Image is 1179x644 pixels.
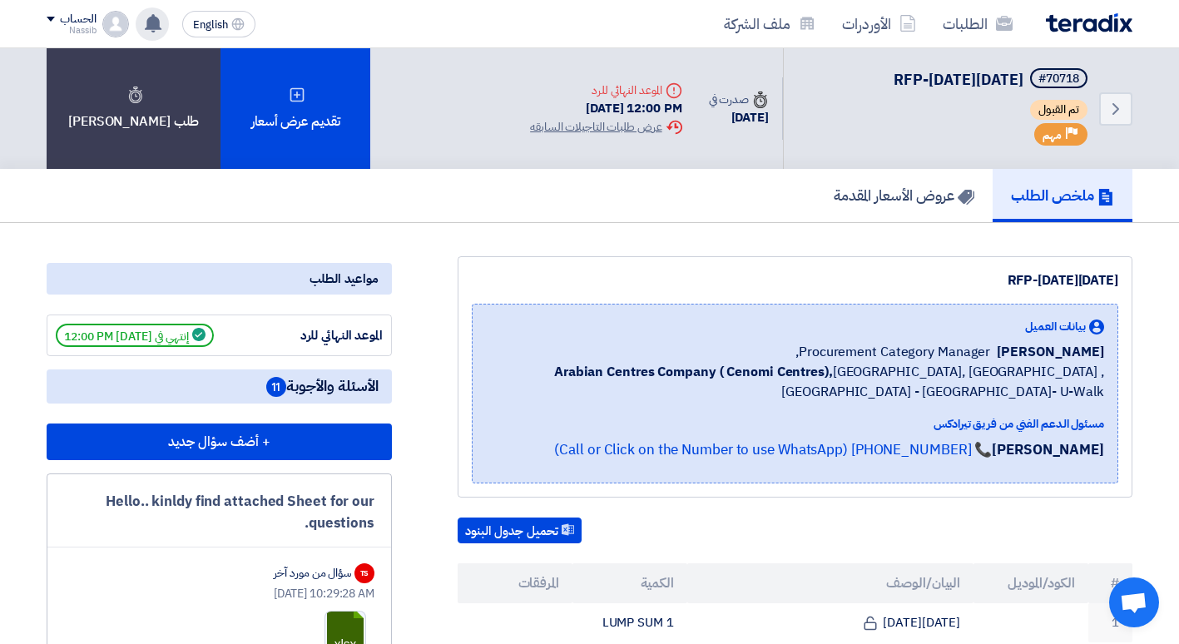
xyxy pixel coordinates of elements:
div: الموعد النهائي للرد [530,82,681,99]
span: بيانات العميل [1025,318,1086,335]
div: Hello.. kinldy find attached Sheet for our questions. [64,491,374,533]
b: Arabian Centres Company ( Cenomi Centres), [554,362,833,382]
button: تحميل جدول البنود [458,518,582,544]
strong: [PERSON_NAME] [992,439,1104,460]
span: إنتهي في [DATE] 12:00 PM [56,324,214,347]
td: 1 LUMP SUM [572,603,687,642]
td: [DATE][DATE] [687,603,974,642]
th: البيان/الوصف [687,563,974,603]
div: صدرت في [709,91,769,108]
div: تقديم عرض أسعار [220,48,370,169]
span: RFP-[DATE][DATE] [894,68,1023,91]
a: Open chat [1109,577,1159,627]
div: الموعد النهائي للرد [258,326,383,345]
div: سؤال من مورد آخر [274,564,351,582]
span: [PERSON_NAME] [997,342,1104,362]
a: الأوردرات [829,4,929,43]
div: [DATE] [709,108,769,127]
h5: ملخص الطلب [1011,186,1114,205]
span: مهم [1043,127,1062,143]
td: 1 [1088,603,1132,642]
span: تم القبول [1030,100,1087,120]
a: عروض الأسعار المقدمة [815,169,993,222]
a: ملخص الطلب [993,169,1132,222]
h5: RFP-Saudi National Day 2025 [894,68,1091,92]
span: Procurement Category Manager, [795,342,990,362]
th: # [1088,563,1132,603]
div: TS [354,563,374,583]
a: 📞 [PHONE_NUMBER] (Call or Click on the Number to use WhatsApp) [554,439,992,460]
div: مسئول الدعم الفني من فريق تيرادكس [486,415,1104,433]
div: [DATE] 10:29:28 AM [64,585,374,602]
div: #70718 [1038,73,1079,85]
a: ملف الشركة [711,4,829,43]
div: مواعيد الطلب [47,263,392,295]
div: عرض طلبات التاجيلات السابقه [530,118,681,136]
div: Nassib [47,26,96,35]
span: 11 [266,377,286,397]
div: [DATE] 12:00 PM [530,99,681,118]
span: [GEOGRAPHIC_DATA], [GEOGRAPHIC_DATA] ,[GEOGRAPHIC_DATA] - [GEOGRAPHIC_DATA]- U-Walk [486,362,1104,402]
span: الأسئلة والأجوبة [266,376,379,397]
img: profile_test.png [102,11,129,37]
img: Teradix logo [1046,13,1132,32]
div: طلب [PERSON_NAME] [47,48,220,169]
th: الكود/الموديل [973,563,1088,603]
th: الكمية [572,563,687,603]
div: الحساب [60,12,96,27]
button: + أضف سؤال جديد [47,424,392,460]
h5: عروض الأسعار المقدمة [834,186,974,205]
button: English [182,11,255,37]
a: الطلبات [929,4,1026,43]
th: المرفقات [458,563,572,603]
span: English [193,19,228,31]
div: RFP-[DATE][DATE] [472,270,1118,290]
